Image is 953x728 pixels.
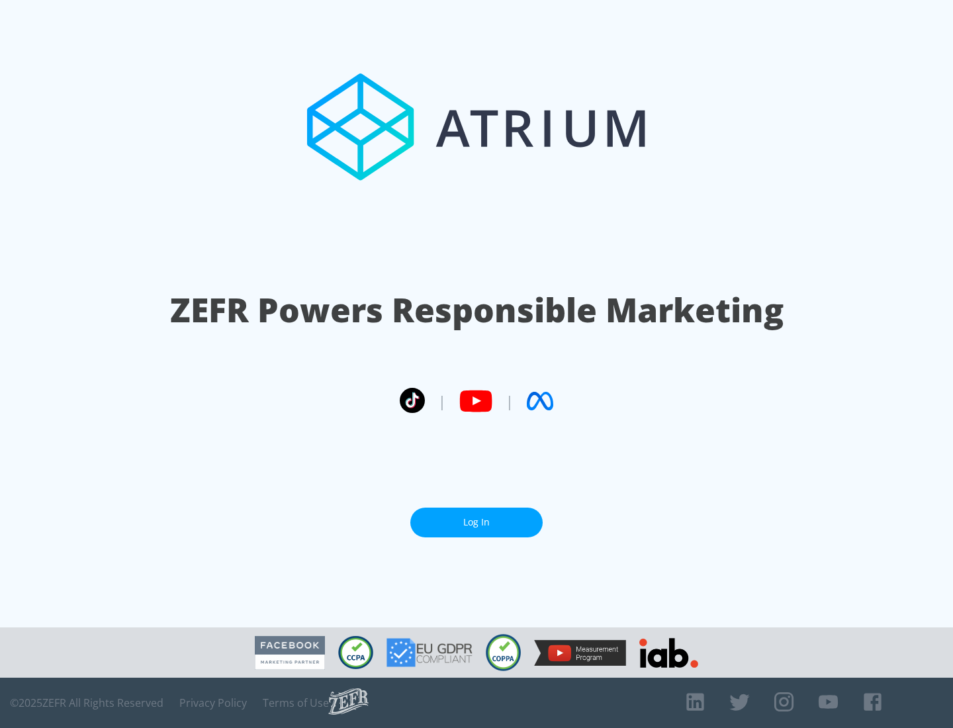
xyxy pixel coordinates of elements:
img: COPPA Compliant [486,634,521,671]
span: | [438,391,446,411]
img: Facebook Marketing Partner [255,636,325,670]
span: | [506,391,514,411]
h1: ZEFR Powers Responsible Marketing [170,287,784,333]
img: IAB [639,638,698,668]
img: CCPA Compliant [338,636,373,669]
a: Terms of Use [263,696,329,709]
img: YouTube Measurement Program [534,640,626,666]
img: GDPR Compliant [386,638,473,667]
a: Log In [410,508,543,537]
span: © 2025 ZEFR All Rights Reserved [10,696,163,709]
a: Privacy Policy [179,696,247,709]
